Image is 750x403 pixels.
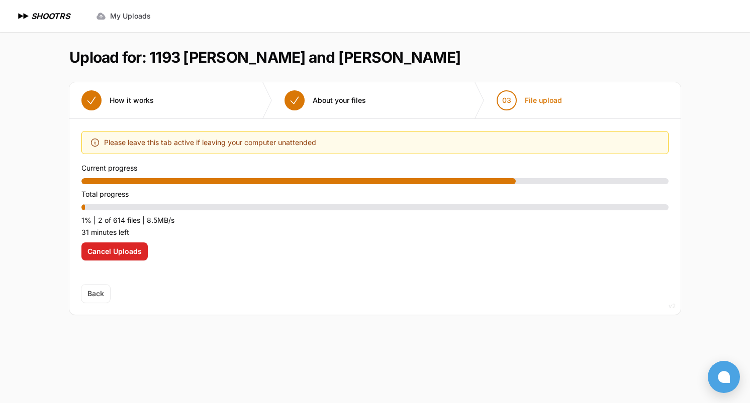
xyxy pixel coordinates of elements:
span: 03 [502,95,511,105]
span: About your files [313,95,366,105]
button: About your files [272,82,378,118]
a: My Uploads [90,7,157,25]
span: How it works [110,95,154,105]
button: How it works [69,82,166,118]
button: Open chat window [708,361,740,393]
p: 1% | 2 of 614 files | 8.5MB/s [81,214,669,226]
span: Cancel Uploads [87,246,142,256]
img: SHOOTRS [16,10,31,22]
span: File upload [525,95,562,105]
p: Current progress [81,162,669,174]
h1: SHOOTRS [31,10,70,22]
p: Total progress [81,188,669,200]
button: Cancel Uploads [81,242,148,260]
h1: Upload for: 1193 [PERSON_NAME] and [PERSON_NAME] [69,48,460,66]
span: Please leave this tab active if leaving your computer unattended [104,137,316,149]
p: 31 minutes left [81,226,669,238]
button: 03 File upload [485,82,574,118]
a: SHOOTRS SHOOTRS [16,10,70,22]
div: v2 [669,300,676,312]
span: My Uploads [110,11,151,21]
